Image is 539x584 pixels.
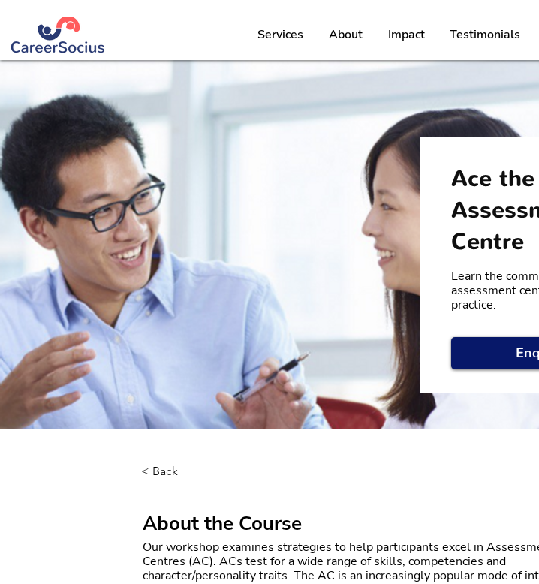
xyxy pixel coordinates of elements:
a: Testimonials [438,16,531,53]
img: Logo Blue (#283972) png.png [10,17,107,53]
a: Services [245,16,315,53]
p: About [321,16,370,53]
a: About [315,16,375,53]
p: Testimonials [442,16,528,53]
p: Services [250,16,311,53]
a: Impact [375,16,438,53]
p: Impact [381,16,432,53]
span: About the Course [143,510,302,537]
a: < Back [141,457,224,487]
span: < Back [141,463,178,480]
